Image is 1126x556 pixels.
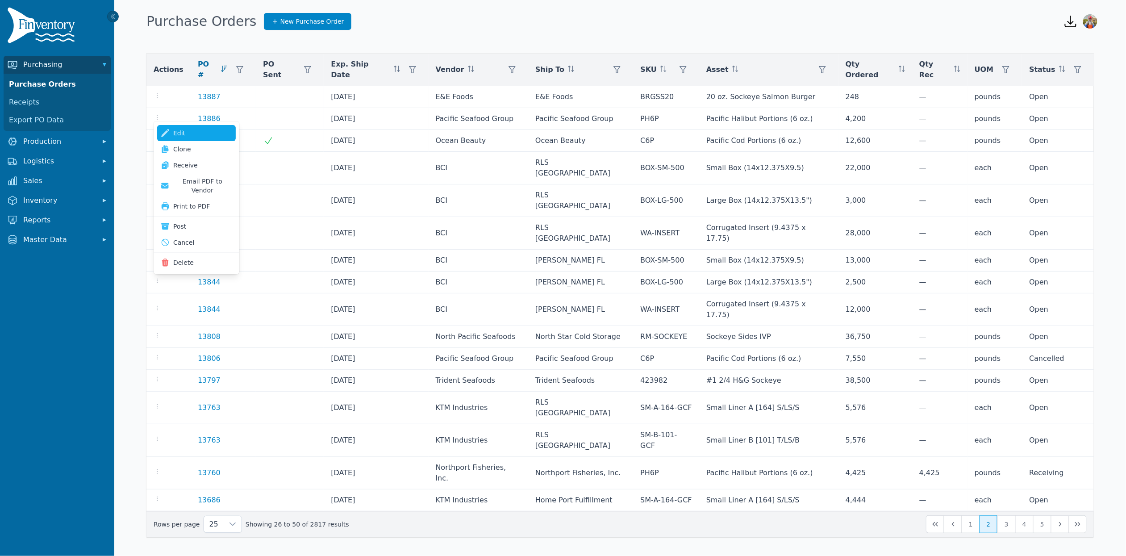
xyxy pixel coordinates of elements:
span: Asset [706,64,729,75]
td: — [912,392,968,424]
td: — [912,184,968,217]
td: 28,000 [838,217,912,250]
td: 20 oz. Sockeye Salmon Burger [699,86,838,108]
button: Print to PDF [157,198,236,214]
td: — [912,250,968,272]
button: First Page [926,515,944,533]
td: pounds [968,86,1022,108]
td: Open [1022,424,1094,457]
td: 4,425 [838,457,912,489]
td: [DATE] [324,392,428,424]
td: RM-SOCKEYE [633,326,699,348]
td: Open [1022,293,1094,326]
td: — [912,130,968,152]
span: Showing 26 to 50 of 2817 results [246,520,349,529]
td: BOX-SM-500 [633,152,699,184]
a: 13760 [198,468,221,478]
a: Receive [157,157,236,173]
td: — [912,152,968,184]
td: [PERSON_NAME] FL [528,272,633,293]
button: Reports [4,211,111,229]
span: Ship To [535,64,564,75]
td: RLS [GEOGRAPHIC_DATA] [528,217,633,250]
td: RLS [GEOGRAPHIC_DATA] [528,152,633,184]
td: BOX-LG-500 [633,272,699,293]
td: #1 2/4 H&G Sockeye [699,370,838,392]
td: North Star Cold Storage [528,326,633,348]
td: Pacific Seafood Group [429,108,528,130]
td: 423982 [633,370,699,392]
td: Sockeye Sides IVP [699,326,838,348]
span: Actions [154,64,183,75]
td: 2,500 [838,272,912,293]
td: Open [1022,184,1094,217]
td: Small Liner B [101] T/LS/B [699,424,838,457]
td: [DATE] [324,424,428,457]
td: each [968,217,1022,250]
td: each [968,392,1022,424]
td: [PERSON_NAME] FL [528,250,633,272]
td: RLS [GEOGRAPHIC_DATA] [528,184,633,217]
td: BOX-SM-500 [633,250,699,272]
td: pounds [968,326,1022,348]
td: [DATE] [324,250,428,272]
td: Pacific Halibut Portions (6 oz.) [699,108,838,130]
td: E&E Foods [528,86,633,108]
td: Receiving [1022,457,1094,489]
button: Last Page [1069,515,1087,533]
td: KTM Industries [429,392,528,424]
span: Reports [23,215,95,226]
td: Pacific Cod Portions (6 oz.) [699,348,838,370]
td: Open [1022,370,1094,392]
td: Open [1022,392,1094,424]
td: SM-A-164-GCF [633,392,699,424]
td: [DATE] [324,272,428,293]
td: 12,600 [838,130,912,152]
span: PO Sent [263,59,295,80]
td: 5,576 [838,392,912,424]
td: pounds [968,348,1022,370]
a: 13763 [198,402,221,413]
td: 22,000 [838,152,912,184]
img: Sera Wheeler [1083,14,1097,29]
td: — [912,370,968,392]
button: Next Page [1051,515,1069,533]
td: pounds [968,108,1022,130]
button: Previous Page [944,515,962,533]
a: 13763 [198,435,221,446]
td: — [912,108,968,130]
td: 36,750 [838,326,912,348]
span: UOM [975,64,994,75]
td: Ocean Beauty [528,130,633,152]
td: — [912,86,968,108]
td: 4,444 [838,489,912,511]
td: [DATE] [324,489,428,511]
td: BCI [429,272,528,293]
td: PH6P [633,108,699,130]
button: Production [4,133,111,150]
a: 13886 [198,113,221,124]
td: pounds [968,370,1022,392]
td: KTM Industries [429,424,528,457]
td: 5,576 [838,424,912,457]
td: Open [1022,272,1094,293]
td: Large Box (14x12.375X13.5") [699,184,838,217]
span: Status [1029,64,1055,75]
td: KTM Industries [429,489,528,511]
img: Finventory [7,7,79,47]
a: Edit [157,125,236,141]
button: Cancel [157,234,236,251]
td: Pacific Seafood Group [528,108,633,130]
h1: Purchase Orders [146,13,257,29]
a: Export PO Data [5,111,109,129]
td: — [912,272,968,293]
a: 13844 [198,277,221,288]
a: Receipts [5,93,109,111]
td: 4,425 [912,457,968,489]
td: C6P [633,130,699,152]
td: 13,000 [838,250,912,272]
a: New Purchase Order [264,13,352,30]
td: 38,500 [838,370,912,392]
td: Northport Fisheries, Inc. [528,457,633,489]
td: Pacific Seafood Group [429,348,528,370]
